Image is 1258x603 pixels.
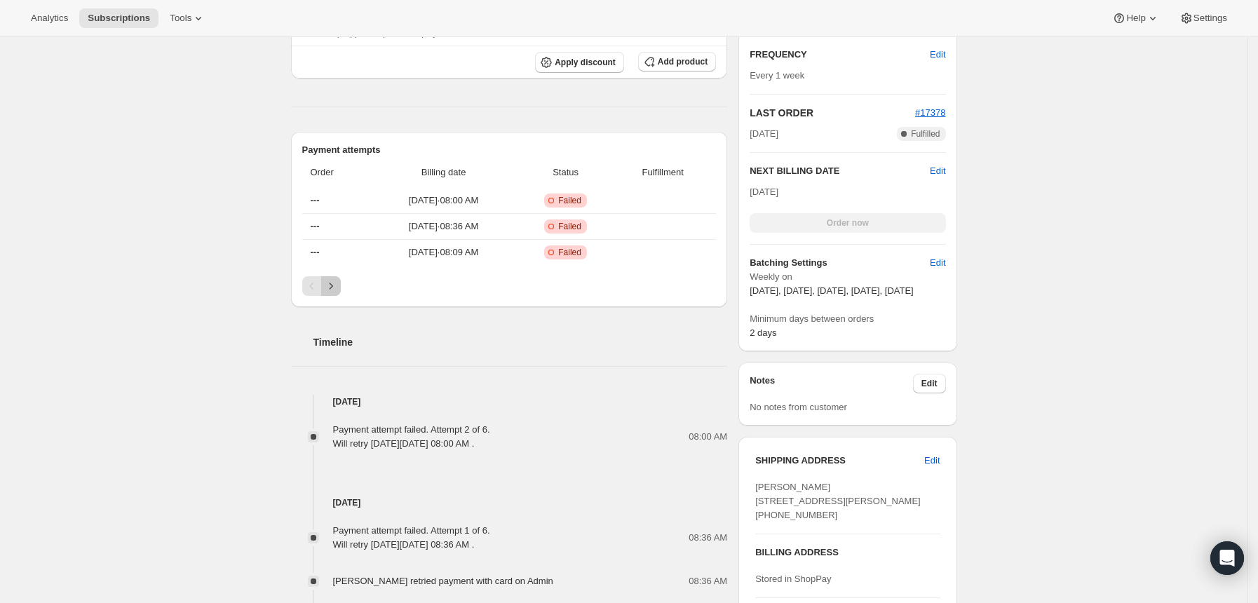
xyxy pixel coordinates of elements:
[311,247,320,257] span: ---
[374,219,513,233] span: [DATE] · 08:36 AM
[750,70,804,81] span: Every 1 week
[755,546,940,560] h3: BILLING ADDRESS
[921,43,954,66] button: Edit
[1126,13,1145,24] span: Help
[750,312,945,326] span: Minimum days between orders
[291,395,728,409] h4: [DATE]
[1210,541,1244,575] div: Open Intercom Messenger
[31,13,68,24] span: Analytics
[921,252,954,274] button: Edit
[689,531,727,545] span: 08:36 AM
[911,128,940,140] span: Fulfilled
[924,454,940,468] span: Edit
[161,8,214,28] button: Tools
[915,107,945,118] a: #17378
[750,374,913,393] h3: Notes
[333,524,490,552] div: Payment attempt failed. Attempt 1 of 6. Will retry [DATE][DATE] 08:36 AM .
[535,52,624,73] button: Apply discount
[638,52,716,72] button: Add product
[915,106,945,120] button: #17378
[750,187,778,197] span: [DATE]
[750,327,776,338] span: 2 days
[374,194,513,208] span: [DATE] · 08:00 AM
[689,430,727,444] span: 08:00 AM
[311,195,320,205] span: ---
[1104,8,1168,28] button: Help
[79,8,158,28] button: Subscriptions
[750,48,930,62] h2: FREQUENCY
[750,127,778,141] span: [DATE]
[750,256,930,270] h6: Batching Settings
[88,13,150,24] span: Subscriptions
[558,247,581,258] span: Failed
[321,276,341,296] button: Next
[930,164,945,178] button: Edit
[302,276,717,296] nav: Pagination
[750,106,915,120] h2: LAST ORDER
[333,423,490,451] div: Payment attempt failed. Attempt 2 of 6. Will retry [DATE][DATE] 08:00 AM .
[689,574,727,588] span: 08:36 AM
[313,335,728,349] h2: Timeline
[930,256,945,270] span: Edit
[558,221,581,232] span: Failed
[311,221,320,231] span: ---
[916,449,948,472] button: Edit
[302,157,370,188] th: Order
[522,165,609,179] span: Status
[921,378,938,389] span: Edit
[555,57,616,68] span: Apply discount
[618,165,708,179] span: Fulfillment
[1193,13,1227,24] span: Settings
[291,496,728,510] h4: [DATE]
[913,374,946,393] button: Edit
[750,285,914,296] span: [DATE], [DATE], [DATE], [DATE], [DATE]
[558,195,581,206] span: Failed
[170,13,191,24] span: Tools
[333,576,553,586] span: [PERSON_NAME] retried payment with card on Admin
[658,56,708,67] span: Add product
[755,482,921,520] span: [PERSON_NAME] [STREET_ADDRESS][PERSON_NAME] [PHONE_NUMBER]
[750,270,945,284] span: Weekly on
[930,48,945,62] span: Edit
[374,245,513,259] span: [DATE] · 08:09 AM
[302,143,717,157] h2: Payment attempts
[374,165,513,179] span: Billing date
[22,8,76,28] button: Analytics
[750,402,847,412] span: No notes from customer
[1171,8,1236,28] button: Settings
[755,454,924,468] h3: SHIPPING ADDRESS
[750,164,930,178] h2: NEXT BILLING DATE
[755,574,831,584] span: Stored in ShopPay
